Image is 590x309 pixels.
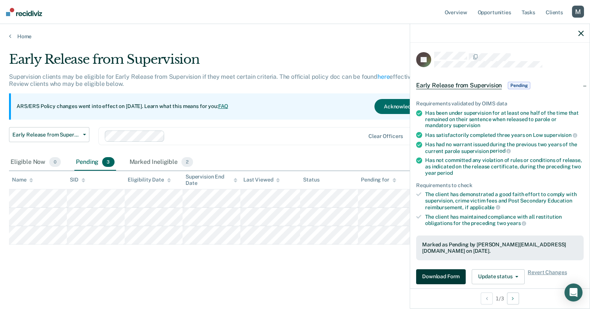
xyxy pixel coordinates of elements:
a: Navigate to form link [416,269,469,284]
div: Marked as Pending by [PERSON_NAME][EMAIL_ADDRESS][DOMAIN_NAME] on [DATE]. [422,241,578,254]
a: here [377,73,389,80]
div: Requirements validated by OIMS data [416,100,584,107]
span: Early Release from Supervision [12,132,80,138]
p: Supervision clients may be eligible for Early Release from Supervision if they meet certain crite... [9,73,436,87]
div: Eligibility Date [128,177,171,183]
div: Clear officers [368,133,403,139]
span: Revert Changes [528,269,567,284]
span: 0 [49,157,61,167]
span: supervision [453,122,480,128]
div: Has satisfactorily completed three years on Low [425,132,584,138]
button: Previous Opportunity [481,292,493,304]
div: Supervision End Date [186,174,237,186]
a: Home [9,33,581,40]
div: Open Intercom Messenger [564,283,582,301]
span: 2 [181,157,193,167]
div: Eligible Now [9,154,62,171]
div: Marked Ineligible [128,154,195,171]
div: Name [12,177,33,183]
div: Requirements to check [416,182,584,189]
span: years [507,220,526,226]
div: Has had no warrant issued during the previous two years of the current parole supervision [425,141,584,154]
div: Status [303,177,319,183]
a: FAQ [218,103,229,109]
span: period [437,170,453,176]
span: supervision [544,132,577,138]
span: applicable [470,204,500,210]
div: Early Release from Supervision [9,52,451,73]
div: The client has demonstrated a good faith effort to comply with supervision, crime victim fees and... [425,191,584,210]
div: Last Viewed [243,177,280,183]
button: Next Opportunity [507,292,519,304]
div: SID [70,177,85,183]
span: 3 [102,157,114,167]
div: The client has maintained compliance with all restitution obligations for the preceding two [425,214,584,226]
div: Pending for [361,177,396,183]
span: Early Release from Supervision [416,82,502,89]
div: Has been under supervision for at least one half of the time that remained on their sentence when... [425,110,584,129]
div: Early Release from SupervisionPending [410,73,590,97]
button: Acknowledge & Close [374,99,446,114]
div: Pending [74,154,116,171]
img: Recidiviz [6,8,42,16]
span: period [490,148,511,154]
p: ARS/ERS Policy changes went into effect on [DATE]. Learn what this means for you: [17,103,228,110]
span: Pending [508,82,530,89]
button: Download Form [416,269,466,284]
div: Has not committed any violation of rules or conditions of release, as indicated on the release ce... [425,157,584,176]
div: 1 / 3 [410,288,590,308]
button: Update status [472,269,525,284]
